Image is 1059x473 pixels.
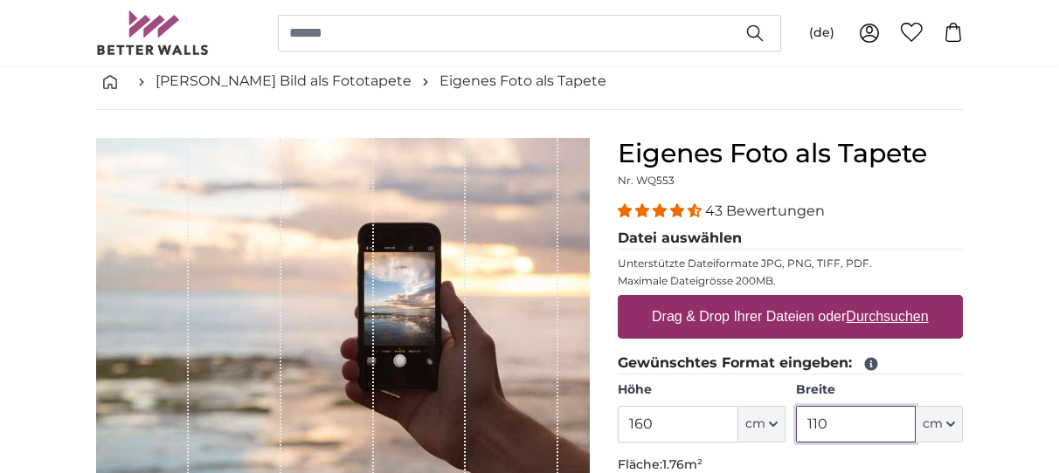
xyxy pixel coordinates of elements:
span: Nr. WQ553 [618,174,675,187]
span: 4.40 stars [618,202,705,219]
h1: Eigenes Foto als Tapete [618,138,963,169]
p: Unterstützte Dateiformate JPG, PNG, TIFF, PDF. [618,257,963,271]
span: cm [923,415,943,433]
label: Höhe [618,381,785,399]
u: Durchsuchen [847,309,929,324]
span: cm [745,415,765,433]
button: cm [738,406,786,442]
a: Eigenes Foto als Tapete [440,71,606,92]
button: cm [916,406,963,442]
nav: breadcrumbs [96,53,963,110]
span: 43 Bewertungen [705,202,825,219]
p: Maximale Dateigrösse 200MB. [618,274,963,288]
label: Drag & Drop Ihrer Dateien oder [645,299,936,334]
img: Betterwalls [96,10,210,55]
a: [PERSON_NAME] Bild als Fototapete [156,71,412,92]
label: Breite [796,381,963,399]
legend: Datei auswählen [618,228,963,250]
button: (de) [795,17,848,49]
legend: Gewünschtes Format eingeben: [618,353,963,374]
span: 1.76m² [662,456,703,472]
